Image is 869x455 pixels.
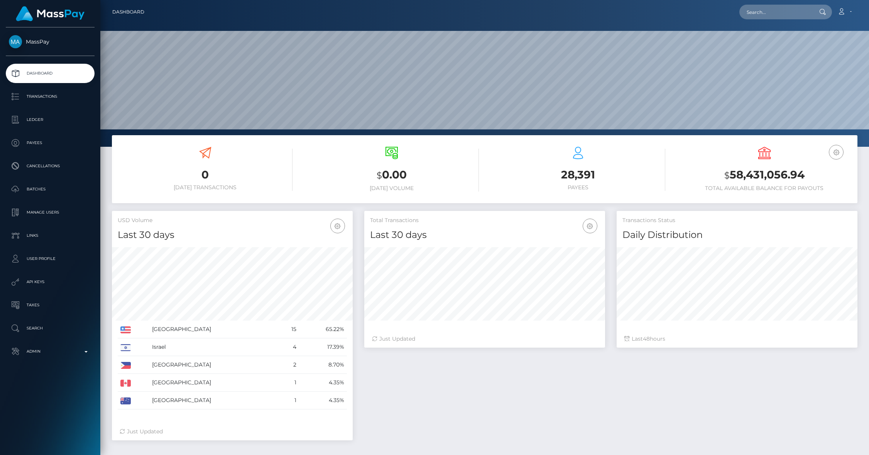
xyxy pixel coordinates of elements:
[278,321,299,338] td: 15
[370,228,599,242] h4: Last 30 days
[372,335,597,343] div: Just Updated
[299,374,347,392] td: 4.35%
[9,35,22,48] img: MassPay
[9,253,91,265] p: User Profile
[278,338,299,356] td: 4
[118,228,347,242] h4: Last 30 days
[9,91,91,102] p: Transactions
[304,185,479,192] h6: [DATE] Volume
[149,321,278,338] td: [GEOGRAPHIC_DATA]
[6,272,95,292] a: API Keys
[677,185,852,192] h6: Total Available Balance for Payouts
[278,392,299,409] td: 1
[6,133,95,153] a: Payees
[6,319,95,338] a: Search
[118,217,347,224] h5: USD Volume
[724,170,730,181] small: $
[6,110,95,129] a: Ledger
[677,167,852,183] h3: 58,431,056.94
[278,356,299,374] td: 2
[9,114,91,126] p: Ledger
[6,295,95,315] a: Taxes
[149,338,278,356] td: Israel
[120,428,345,436] div: Just Updated
[120,326,131,333] img: US.png
[112,4,144,20] a: Dashboard
[6,156,95,176] a: Cancellations
[149,374,278,392] td: [GEOGRAPHIC_DATA]
[118,167,292,182] h3: 0
[9,346,91,357] p: Admin
[118,184,292,191] h6: [DATE] Transactions
[120,380,131,387] img: CA.png
[739,5,812,19] input: Search...
[6,342,95,361] a: Admin
[149,392,278,409] td: [GEOGRAPHIC_DATA]
[490,184,665,191] h6: Payees
[643,335,650,342] span: 48
[9,299,91,311] p: Taxes
[9,230,91,241] p: Links
[299,338,347,356] td: 17.39%
[278,374,299,392] td: 1
[9,137,91,149] p: Payees
[120,344,131,351] img: IL.png
[6,203,95,222] a: Manage Users
[6,226,95,245] a: Links
[490,167,665,182] h3: 28,391
[299,392,347,409] td: 4.35%
[9,183,91,195] p: Batches
[377,170,382,181] small: $
[622,217,852,224] h5: Transactions Status
[9,323,91,334] p: Search
[9,68,91,79] p: Dashboard
[149,356,278,374] td: [GEOGRAPHIC_DATA]
[120,362,131,369] img: PH.png
[299,356,347,374] td: 8.70%
[9,207,91,218] p: Manage Users
[16,6,85,21] img: MassPay Logo
[6,87,95,106] a: Transactions
[624,335,850,343] div: Last hours
[6,180,95,199] a: Batches
[9,160,91,172] p: Cancellations
[622,228,852,242] h4: Daily Distribution
[120,397,131,404] img: AU.png
[370,217,599,224] h5: Total Transactions
[6,64,95,83] a: Dashboard
[6,38,95,45] span: MassPay
[6,249,95,268] a: User Profile
[304,167,479,183] h3: 0.00
[9,276,91,288] p: API Keys
[299,321,347,338] td: 65.22%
